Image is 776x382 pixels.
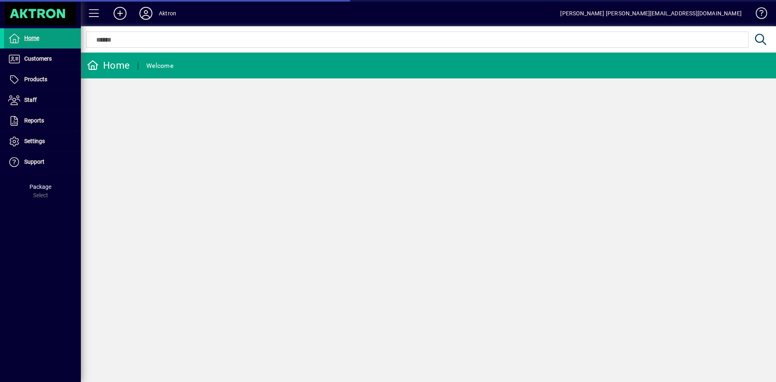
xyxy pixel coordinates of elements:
button: Profile [133,6,159,21]
button: Add [107,6,133,21]
span: Package [30,184,51,190]
div: [PERSON_NAME] [PERSON_NAME][EMAIL_ADDRESS][DOMAIN_NAME] [560,7,742,20]
span: Staff [24,97,37,103]
span: Support [24,158,44,165]
div: Home [87,59,130,72]
a: Staff [4,90,81,110]
span: Products [24,76,47,82]
a: Settings [4,131,81,152]
a: Reports [4,111,81,131]
span: Customers [24,55,52,62]
a: Knowledge Base [750,2,766,28]
a: Support [4,152,81,172]
a: Products [4,70,81,90]
div: Aktron [159,7,176,20]
span: Settings [24,138,45,144]
a: Customers [4,49,81,69]
div: Welcome [146,59,173,72]
span: Home [24,35,39,41]
span: Reports [24,117,44,124]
